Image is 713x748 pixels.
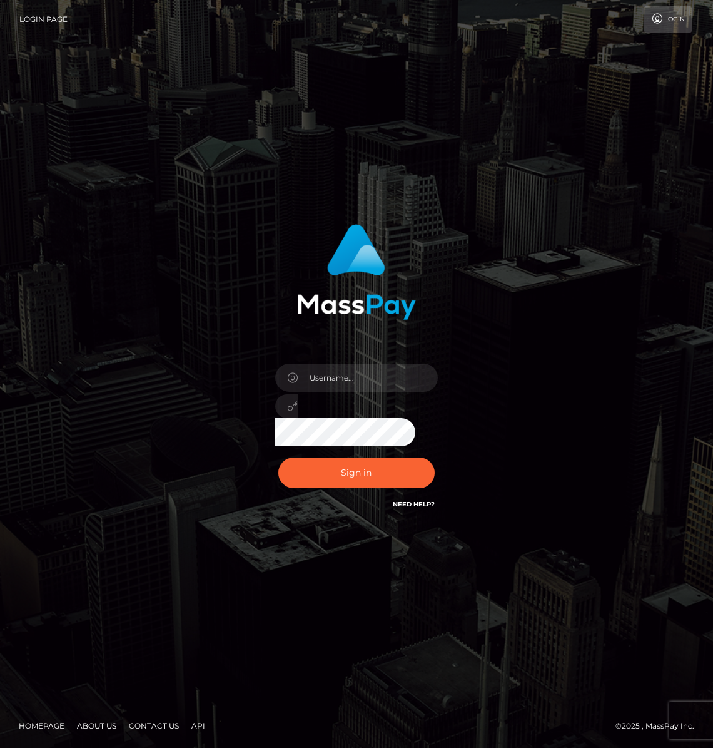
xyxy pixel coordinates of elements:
a: Login Page [19,6,68,33]
a: Login [644,6,692,33]
a: Need Help? [393,500,435,508]
a: Homepage [14,716,69,735]
a: Contact Us [124,716,184,735]
a: API [186,716,210,735]
img: MassPay Login [297,224,416,320]
div: © 2025 , MassPay Inc. [615,719,704,733]
a: About Us [72,716,121,735]
button: Sign in [278,458,435,488]
input: Username... [298,364,438,392]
